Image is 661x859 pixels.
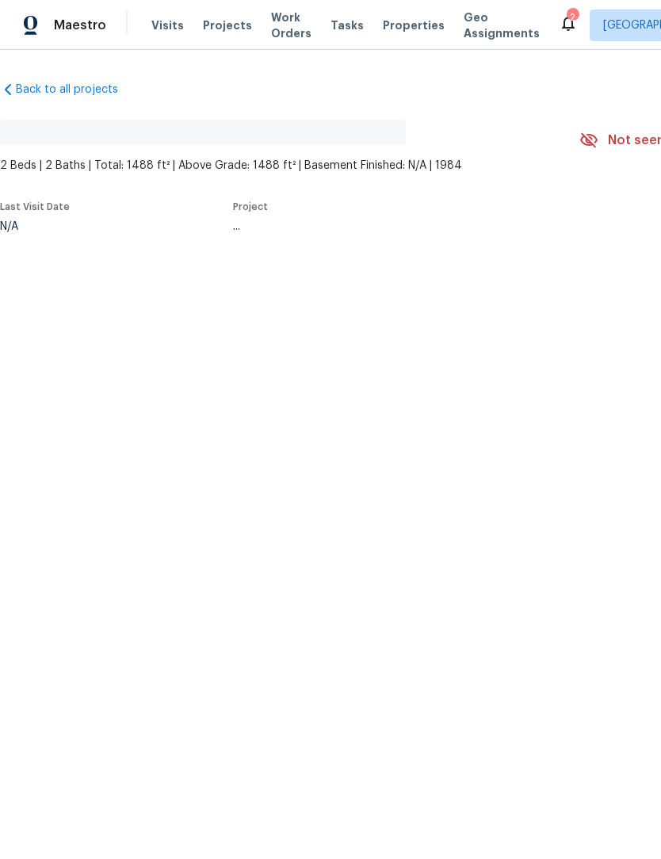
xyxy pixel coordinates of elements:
span: Tasks [330,20,364,31]
span: Maestro [54,17,106,33]
span: Work Orders [271,10,311,41]
div: ... [233,221,537,232]
span: Geo Assignments [464,10,540,41]
span: Properties [383,17,445,33]
div: 2 [567,10,578,25]
span: Projects [203,17,252,33]
span: Project [233,202,268,212]
span: Visits [151,17,184,33]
